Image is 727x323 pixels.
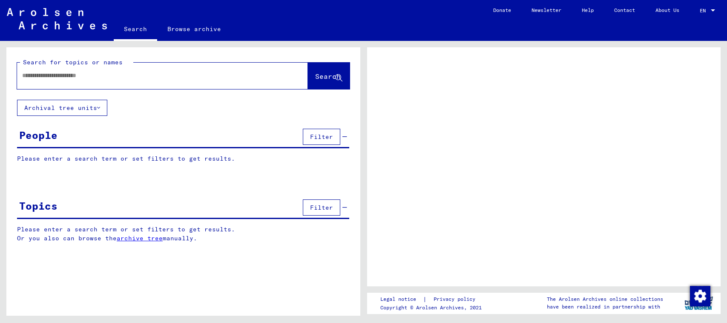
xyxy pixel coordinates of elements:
img: yv_logo.png [683,292,715,314]
mat-label: Search for topics or names [23,58,123,66]
p: Please enter a search term or set filters to get results. Or you also can browse the manually. [17,225,350,243]
a: Browse archive [157,19,231,39]
a: Search [114,19,157,41]
span: Filter [310,204,333,211]
button: Archival tree units [17,100,107,116]
div: | [380,295,486,304]
button: Filter [303,199,340,216]
p: The Arolsen Archives online collections [547,295,663,303]
a: Privacy policy [427,295,486,304]
img: Arolsen_neg.svg [7,8,107,29]
p: Please enter a search term or set filters to get results. [17,154,349,163]
img: Change consent [690,286,710,306]
span: Search [315,72,341,81]
a: Legal notice [380,295,423,304]
div: Topics [19,198,57,213]
span: Filter [310,133,333,141]
div: People [19,127,57,143]
button: Filter [303,129,340,145]
p: Copyright © Arolsen Archives, 2021 [380,304,486,311]
span: EN [700,8,709,14]
p: have been realized in partnership with [547,303,663,311]
a: archive tree [117,234,163,242]
button: Search [308,63,350,89]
